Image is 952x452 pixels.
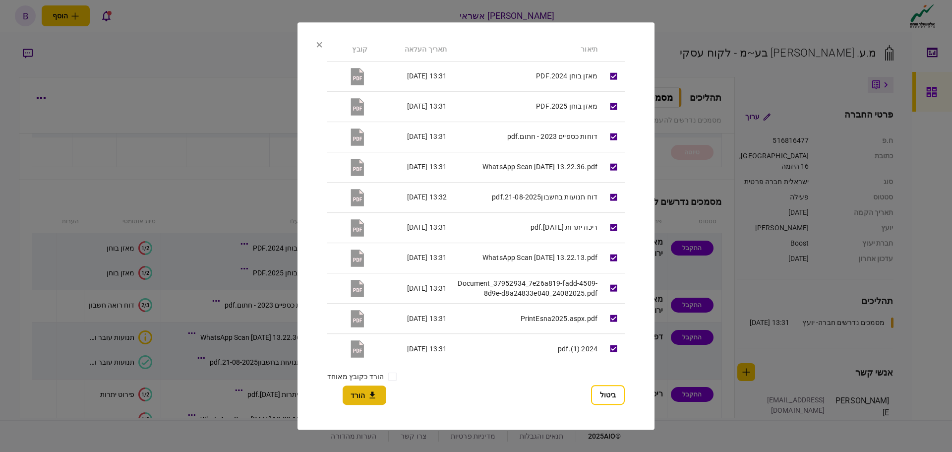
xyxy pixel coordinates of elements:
td: 13:31 [DATE] [372,61,452,91]
td: 13:31 [DATE] [372,122,452,152]
td: 13:31 [DATE] [372,152,452,182]
button: הורד [343,386,386,405]
button: ביטול [591,385,625,405]
td: WhatsApp Scan [DATE] 13.22.13.pdf [452,243,602,273]
td: מאזן בוחן 2025.PDF [452,91,602,122]
td: Document_37952934_7e26a819-fadd-4509-8d9e-d8a24833e040_24082025.pdf [452,273,602,303]
td: מאזן בוחן 2024.PDF [452,61,602,91]
td: דוח תנועות בחשבון21-08-2025.pdf [452,182,602,212]
td: דוחות כספיים 2023 - חתום.pdf [452,122,602,152]
td: 13:31 [DATE] [372,273,452,303]
td: 2024 (1).pdf [452,333,602,364]
td: 13:31 [DATE] [372,303,452,333]
td: PrintEsna2025.aspx.pdf [452,303,602,333]
label: הורד כקובץ מאוחד [327,372,384,382]
td: 13:31 [DATE] [372,333,452,364]
th: תאריך העלאה [372,38,452,62]
td: 13:31 [DATE] [372,243,452,273]
td: WhatsApp Scan [DATE] 13.22.36.pdf [452,152,602,182]
td: ריכוז יתרות [DATE].pdf [452,212,602,243]
th: קובץ [327,38,372,62]
td: 13:32 [DATE] [372,182,452,212]
td: 13:31 [DATE] [372,91,452,122]
th: תיאור [452,38,602,62]
td: 13:31 [DATE] [372,212,452,243]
